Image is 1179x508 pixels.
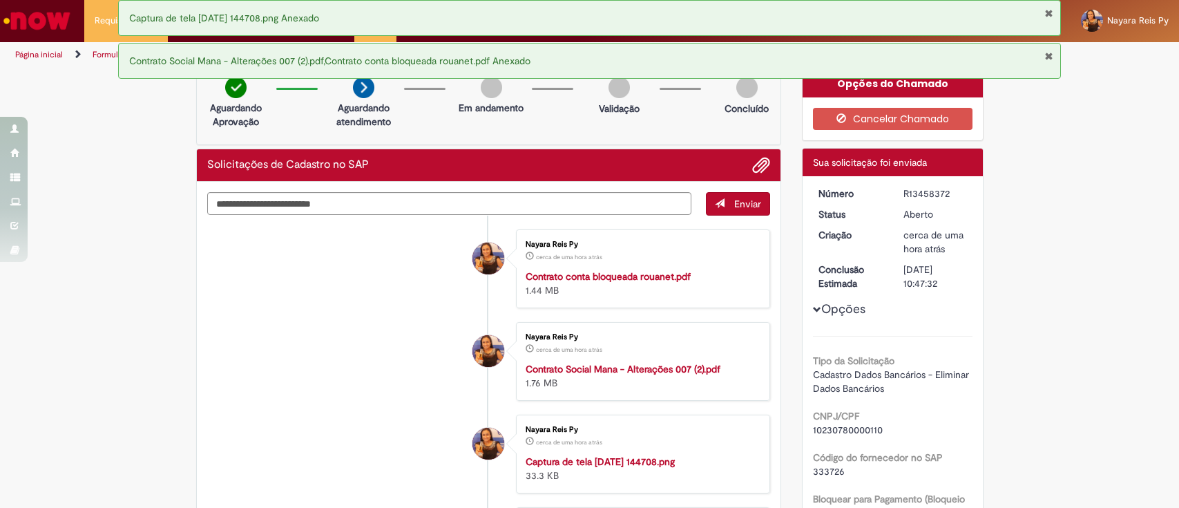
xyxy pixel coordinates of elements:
div: 1.76 MB [526,362,756,390]
a: Contrato Social Mana - Alterações 007 (2).pdf [526,363,720,375]
div: Nayara Reis Py [472,335,504,367]
img: img-circle-grey.png [608,77,630,98]
dt: Número [808,187,893,200]
textarea: Digite sua mensagem aqui... [207,192,692,216]
a: Captura de tela [DATE] 144708.png [526,455,675,468]
p: Validação [599,102,640,115]
span: Requisições [95,14,143,28]
span: 10230780000110 [813,424,883,436]
dt: Criação [808,228,893,242]
span: Nayara Reis Py [1107,15,1169,26]
span: cerca de uma hora atrás [536,438,602,446]
p: Em andamento [459,101,524,115]
p: Concluído [725,102,769,115]
a: Contrato conta bloqueada rouanet.pdf [526,270,691,283]
div: 33.3 KB [526,455,756,482]
p: Aguardando Aprovação [202,101,269,129]
img: img-circle-grey.png [736,77,758,98]
div: 1.44 MB [526,270,756,297]
div: Nayara Reis Py [472,428,504,460]
div: Nayara Reis Py [526,333,756,341]
span: Captura de tela [DATE] 144708.png Anexado [129,12,319,24]
ul: Trilhas de página [10,42,776,68]
div: 28/08/2025 14:47:29 [903,228,968,256]
a: Página inicial [15,49,63,60]
button: Fechar Notificação [1044,50,1053,62]
button: Adicionar anexos [752,156,770,174]
b: Tipo da Solicitação [813,355,894,367]
span: cerca de uma hora atrás [536,253,602,261]
button: Cancelar Chamado [813,108,972,130]
dt: Conclusão Estimada [808,263,893,290]
button: Fechar Notificação [1044,8,1053,19]
img: img-circle-grey.png [481,77,502,98]
div: R13458372 [903,187,968,200]
div: Aberto [903,207,968,221]
div: Nayara Reis Py [526,426,756,434]
time: 28/08/2025 14:47:25 [536,253,602,261]
span: Sua solicitação foi enviada [813,156,927,169]
img: ServiceNow [1,7,73,35]
b: Código do fornecedor no SAP [813,451,943,464]
img: arrow-next.png [353,77,374,98]
dt: Status [808,207,893,221]
h2: Solicitações de Cadastro no SAP Histórico de tíquete [207,159,369,171]
span: cerca de uma hora atrás [903,229,964,255]
a: Formulário de Atendimento [93,49,195,60]
span: 333726 [813,465,845,478]
span: Enviar [734,198,761,210]
time: 28/08/2025 14:47:15 [536,438,602,446]
p: Aguardando atendimento [330,101,397,129]
b: CNPJ/CPF [813,410,859,422]
div: [DATE] 10:47:32 [903,263,968,290]
span: Cadastro Dados Bancários - Eliminar Dados Bancários [813,368,972,395]
span: Contrato Social Mana - Alterações 007 (2).pdf,Contrato conta bloqueada rouanet.pdf Anexado [129,55,530,67]
img: check-circle-green.png [225,77,247,98]
span: cerca de uma hora atrás [536,346,602,354]
time: 28/08/2025 14:47:25 [536,346,602,354]
div: Nayara Reis Py [526,241,756,249]
div: Nayara Reis Py [472,243,504,274]
button: Enviar [706,192,770,216]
